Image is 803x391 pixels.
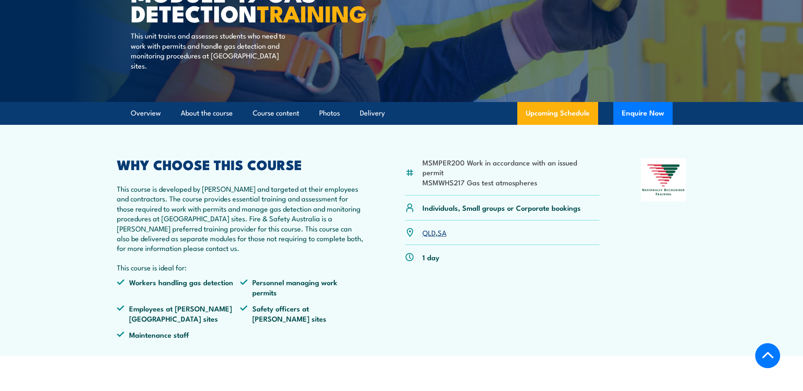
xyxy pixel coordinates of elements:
[360,102,385,124] a: Delivery
[613,102,673,125] button: Enquire Now
[422,227,436,237] a: QLD
[517,102,598,125] a: Upcoming Schedule
[422,252,439,262] p: 1 day
[117,184,364,253] p: This course is developed by [PERSON_NAME] and targeted at their employees and contractors. The co...
[117,158,364,170] h2: WHY CHOOSE THIS COURSE
[422,157,600,177] li: MSMPER200 Work in accordance with an issued permit
[131,30,285,70] p: This unit trains and assesses students who need to work with permits and handle gas detection and...
[422,177,600,187] li: MSMWHS217 Gas test atmospheres
[131,102,161,124] a: Overview
[240,277,364,297] li: Personnel managing work permits
[117,303,240,323] li: Employees at [PERSON_NAME][GEOGRAPHIC_DATA] sites
[117,330,240,339] li: Maintenance staff
[181,102,233,124] a: About the course
[422,228,447,237] p: ,
[422,203,581,212] p: Individuals, Small groups or Corporate bookings
[641,158,687,201] img: Nationally Recognised Training logo.
[240,303,364,323] li: Safety officers at [PERSON_NAME] sites
[117,277,240,297] li: Workers handling gas detection
[438,227,447,237] a: SA
[253,102,299,124] a: Course content
[319,102,340,124] a: Photos
[117,262,364,272] p: This course is ideal for:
